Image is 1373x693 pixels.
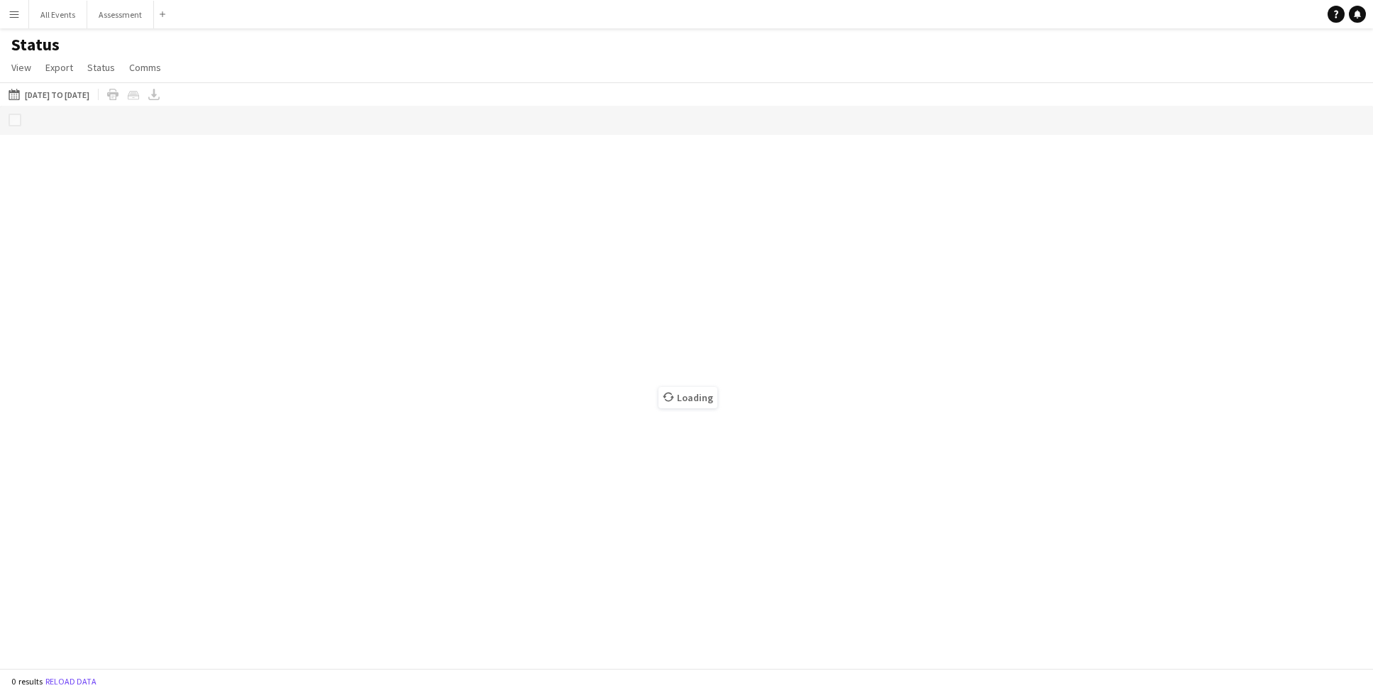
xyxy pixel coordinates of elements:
[6,58,37,77] a: View
[658,387,717,408] span: Loading
[29,1,87,28] button: All Events
[45,61,73,74] span: Export
[82,58,121,77] a: Status
[11,61,31,74] span: View
[123,58,167,77] a: Comms
[6,86,92,103] button: [DATE] to [DATE]
[87,61,115,74] span: Status
[43,674,99,689] button: Reload data
[129,61,161,74] span: Comms
[40,58,79,77] a: Export
[87,1,154,28] button: Assessment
